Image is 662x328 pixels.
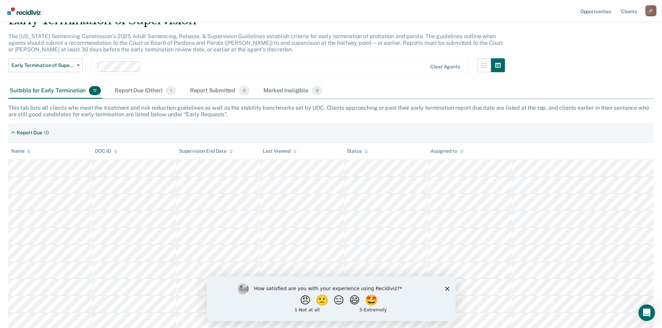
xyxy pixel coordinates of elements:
div: Last Viewed [263,148,296,154]
iframe: Intercom live chat [638,304,655,321]
div: Supervision End Date [179,148,233,154]
div: Report Due [17,130,42,136]
div: Report Due10 [8,127,52,138]
span: Early Termination of Supervision [11,62,74,68]
div: Name [11,148,31,154]
div: Clear agents [430,64,460,70]
div: This tab lists all clients who meet the treatment and risk reduction guidelines as well as the st... [8,104,654,118]
div: Suitable for Early Termination11 [8,83,102,99]
div: 10 [44,130,49,136]
img: Recidiviz [7,7,41,15]
p: The [US_STATE] Sentencing Commission’s 2025 Adult Sentencing, Release, & Supervision Guidelines e... [8,33,503,53]
div: Marked Ineligible0 [262,83,324,99]
iframe: Survey by Kim from Recidiviz [207,276,456,321]
div: Early Termination of Supervision [8,13,505,33]
button: Early Termination of Supervision [8,58,83,72]
span: 0 [239,86,250,95]
span: 1 [166,86,176,95]
span: 0 [312,86,322,95]
div: Report Submitted0 [189,83,251,99]
div: J T [645,5,656,16]
button: Profile dropdown button [645,5,656,16]
div: Assigned to [431,148,463,154]
div: Report Due (Other)1 [113,83,177,99]
div: Status [347,148,368,154]
span: 11 [89,86,101,95]
div: DOC ID [95,148,117,154]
